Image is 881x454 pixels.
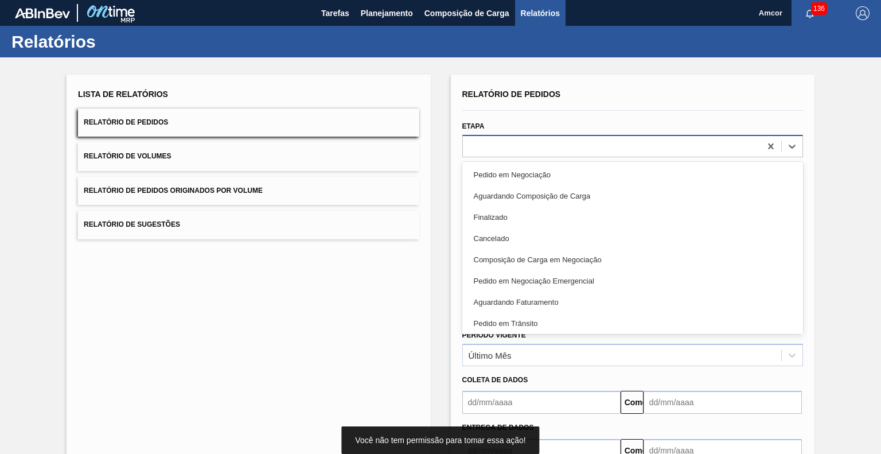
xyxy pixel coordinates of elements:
img: TNhmsLtSVTkK8tSr43FrP2fwEKptu5GPRR3wAAAABJRU5ErkJggg== [15,8,70,18]
button: Notificações [792,5,828,21]
font: Relatórios [521,9,560,18]
img: Sair [856,6,870,20]
font: Amcor [759,9,782,17]
font: Relatório de Volumes [84,153,171,161]
div: Pedido em Negociação Emergencial [462,270,803,292]
font: Planejamento [361,9,413,18]
button: Relatório de Volumes [78,142,419,170]
font: Relatório de Sugestões [84,221,180,229]
font: Composição de Carga [424,9,509,18]
button: Relatório de Pedidos [78,108,419,137]
font: Entrega de dados [462,424,534,432]
font: Período Vigente [462,331,526,339]
div: Composição de Carga em Negociação [462,249,803,270]
font: Etapa [462,122,485,130]
div: Finalizado [462,207,803,228]
div: Pedido em Trânsito [462,313,803,334]
input: dd/mm/aaaa [462,391,621,414]
font: Comeu [625,398,652,407]
div: Cancelado [462,228,803,249]
font: Coleta de dados [462,376,528,384]
font: Lista de Relatórios [78,90,168,99]
font: 136 [813,5,825,13]
font: Relatórios [11,32,96,51]
font: Último Mês [469,350,512,360]
font: Relatório de Pedidos [462,90,561,99]
div: Aguardando Composição de Carga [462,185,803,207]
font: Relatório de Pedidos [84,118,168,126]
div: Pedido em Negociação [462,164,803,185]
button: Comeu [621,391,644,414]
button: Relatório de Pedidos Originados por Volume [78,177,419,205]
div: Aguardando Faturamento [462,292,803,313]
font: Tarefas [321,9,349,18]
input: dd/mm/aaaa [644,391,802,414]
button: Relatório de Sugestões [78,211,419,239]
font: Relatório de Pedidos Originados por Volume [84,187,263,195]
font: Você não tem permissão para tomar essa ação! [355,436,525,445]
